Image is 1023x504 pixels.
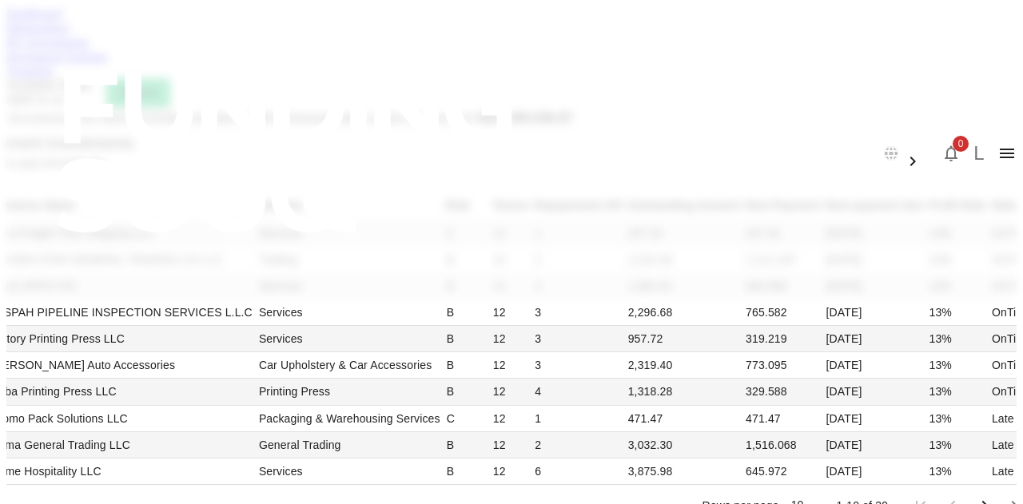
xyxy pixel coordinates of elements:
[531,326,624,352] td: 3
[490,379,532,405] td: 12
[256,352,444,379] td: Car Upholstery & Car Accessories
[531,352,624,379] td: 3
[925,406,988,432] td: 13%
[822,300,925,326] td: [DATE]
[822,326,925,352] td: [DATE]
[742,458,822,485] td: 645.972
[490,458,532,485] td: 12
[490,432,532,458] td: 12
[444,458,490,485] td: B
[256,379,444,405] td: Printing Press
[625,406,742,432] td: 471.47
[444,406,490,432] td: C
[903,136,935,149] span: العربية
[490,326,532,352] td: 12
[822,352,925,379] td: [DATE]
[444,326,490,352] td: B
[822,406,925,432] td: [DATE]
[925,326,988,352] td: 13%
[925,432,988,458] td: 13%
[625,300,742,326] td: 2,296.68
[256,326,444,352] td: Services
[742,300,822,326] td: 765.582
[444,379,490,405] td: B
[925,300,988,326] td: 13%
[625,326,742,352] td: 957.72
[625,379,742,405] td: 1,318.28
[742,326,822,352] td: 319.219
[625,432,742,458] td: 3,032.30
[256,458,444,485] td: Services
[822,432,925,458] td: [DATE]
[742,406,822,432] td: 471.47
[256,300,444,326] td: Services
[953,136,969,152] span: 0
[625,458,742,485] td: 3,875.98
[822,458,925,485] td: [DATE]
[444,300,490,326] td: B
[531,432,624,458] td: 2
[531,406,624,432] td: 1
[967,141,991,165] button: L
[531,300,624,326] td: 3
[935,137,967,169] button: 0
[490,406,532,432] td: 12
[925,379,988,405] td: 13%
[625,352,742,379] td: 2,319.40
[490,352,532,379] td: 12
[531,458,624,485] td: 6
[925,458,988,485] td: 13%
[742,379,822,405] td: 329.588
[444,432,490,458] td: B
[256,406,444,432] td: Packaging & Warehousing Services
[925,352,988,379] td: 13%
[444,352,490,379] td: B
[531,379,624,405] td: 4
[256,432,444,458] td: General Trading
[490,300,532,326] td: 12
[742,352,822,379] td: 773.095
[822,379,925,405] td: [DATE]
[742,432,822,458] td: 1,516.068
